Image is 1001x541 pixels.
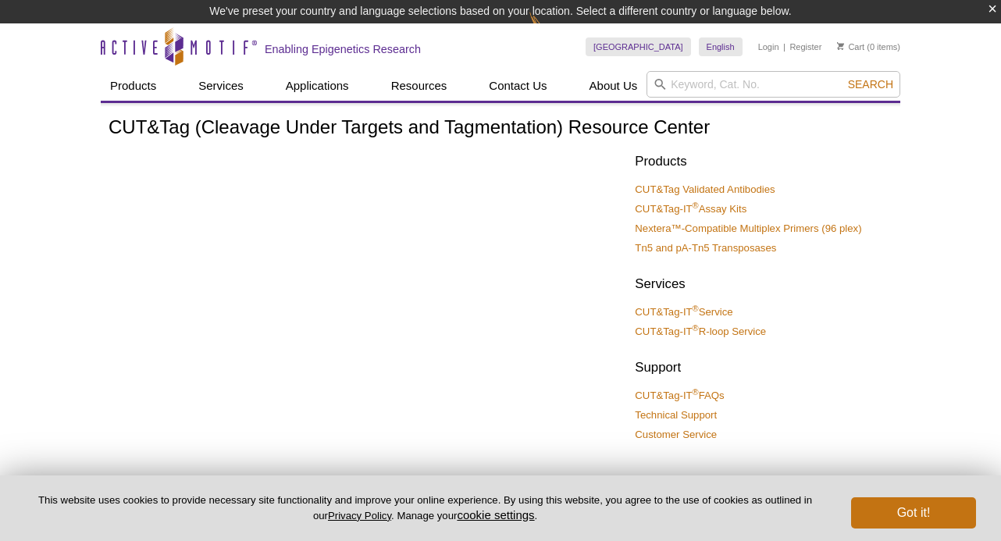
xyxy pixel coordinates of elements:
[693,323,699,333] sup: ®
[789,41,821,52] a: Register
[276,71,358,101] a: Applications
[189,71,253,101] a: Services
[635,202,746,216] a: CUT&Tag-IT®Assay Kits
[109,117,892,140] h1: CUT&Tag (Cleavage Under Targets and Tagmentation) Resource Center
[635,152,892,171] h2: Products
[635,408,717,422] a: Technical Support
[635,428,717,442] a: Customer Service
[101,71,166,101] a: Products
[783,37,785,56] li: |
[837,41,864,52] a: Cart
[635,358,892,377] h2: Support
[837,37,900,56] li: (0 items)
[479,71,556,101] a: Contact Us
[693,304,699,313] sup: ®
[109,149,623,439] iframe: [WEBINAR] Improved Chromatin Analysis with CUT&Tag Assays
[635,222,861,236] a: Nextera™-Compatible Multiplex Primers (96 plex)
[382,71,457,101] a: Resources
[635,325,766,339] a: CUT&Tag-IT®R-loop Service
[758,41,779,52] a: Login
[586,37,691,56] a: [GEOGRAPHIC_DATA]
[457,508,534,521] button: cookie settings
[580,71,647,101] a: About Us
[647,71,900,98] input: Keyword, Cat. No.
[635,305,732,319] a: CUT&Tag-IT®Service
[693,387,699,397] sup: ®
[699,37,743,56] a: English
[529,12,571,48] img: Change Here
[635,241,776,255] a: Tn5 and pA-Tn5 Transposases
[851,497,976,529] button: Got it!
[693,201,699,210] sup: ®
[848,78,893,91] span: Search
[837,42,844,50] img: Your Cart
[635,275,892,294] h2: Services
[843,77,898,91] button: Search
[635,389,724,403] a: CUT&Tag-IT®FAQs
[265,42,421,56] h2: Enabling Epigenetics Research
[635,183,775,197] a: CUT&Tag Validated Antibodies
[25,493,825,523] p: This website uses cookies to provide necessary site functionality and improve your online experie...
[328,510,391,521] a: Privacy Policy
